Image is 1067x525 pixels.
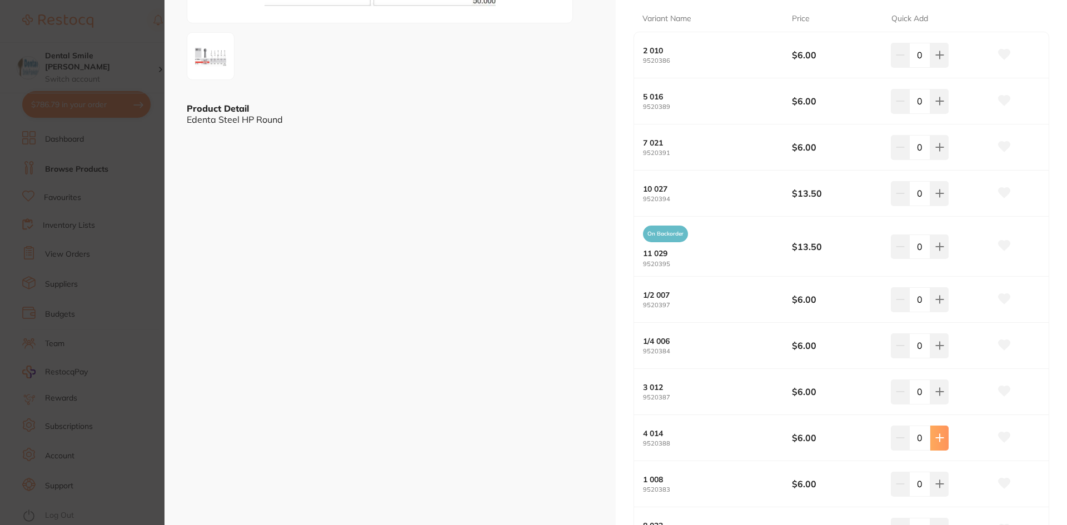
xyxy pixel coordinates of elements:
p: Quick Add [891,13,928,24]
b: 3 012 [643,383,777,392]
small: 9520384 [643,348,792,355]
img: cGc [191,41,231,71]
small: 9520397 [643,302,792,309]
b: $6.00 [792,478,881,490]
b: 4 014 [643,429,777,438]
b: 10 027 [643,184,777,193]
p: Price [792,13,810,24]
b: $6.00 [792,141,881,153]
small: 9520395 [643,261,792,268]
small: 9520383 [643,486,792,493]
b: 1/2 007 [643,291,777,299]
b: 1 008 [643,475,777,484]
b: 1/4 006 [643,337,777,346]
small: 9520387 [643,394,792,401]
b: $6.00 [792,95,881,107]
small: 9520391 [643,149,792,157]
b: 5 016 [643,92,777,101]
b: Product Detail [187,103,249,114]
b: 11 029 [643,249,777,258]
b: $6.00 [792,49,881,61]
small: 9520389 [643,103,792,111]
b: 7 021 [643,138,777,147]
div: Edenta Steel HP Round [187,114,594,124]
span: On Backorder [643,226,688,242]
small: 9520386 [643,57,792,64]
b: $6.00 [792,339,881,352]
b: 2 010 [643,46,777,55]
b: $6.00 [792,432,881,444]
b: $6.00 [792,386,881,398]
small: 9520394 [643,196,792,203]
small: 9520388 [643,440,792,447]
p: Variant Name [642,13,691,24]
b: $13.50 [792,187,881,199]
b: $13.50 [792,241,881,253]
b: $6.00 [792,293,881,306]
